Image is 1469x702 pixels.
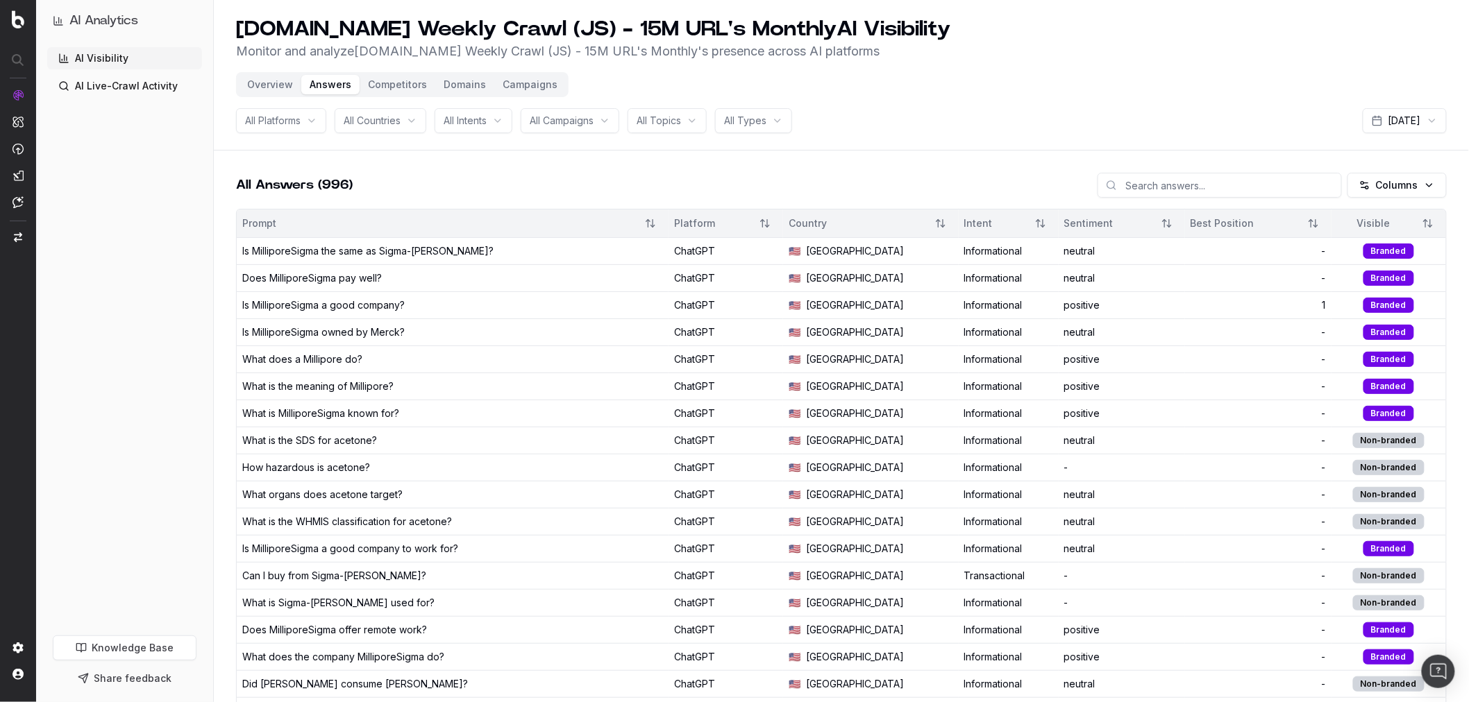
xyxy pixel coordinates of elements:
div: Intent [964,216,1023,230]
div: Informational [964,434,1053,447]
button: Sort [638,211,663,236]
span: [GEOGRAPHIC_DATA] [806,569,904,583]
div: - [1191,461,1326,474]
div: neutral [1064,271,1180,285]
span: [GEOGRAPHIC_DATA] [806,244,904,258]
img: Analytics [12,89,24,101]
div: Informational [964,298,1053,312]
div: Branded [1363,243,1414,259]
div: positive [1064,623,1180,637]
div: ChatGPT [674,569,778,583]
span: 🇺🇸 [789,569,800,583]
span: [GEOGRAPHIC_DATA] [806,271,904,285]
span: [GEOGRAPHIC_DATA] [806,461,904,474]
div: What does the company MilliporeSigma do? [242,650,444,664]
div: - [1191,352,1326,366]
div: Is MilliporeSigma owned by Merck? [242,325,405,339]
div: Non-branded [1353,676,1425,692]
div: Is MilliporeSigma a good company? [242,298,405,312]
div: Can I buy from Sigma-[PERSON_NAME]? [242,569,426,583]
div: positive [1064,379,1180,393]
p: Monitor and analyze [DOMAIN_NAME] Weekly Crawl (JS) - 15M URL's Monthly 's presence across AI pla... [236,42,950,61]
img: Intelligence [12,116,24,128]
div: Informational [964,623,1053,637]
div: ChatGPT [674,434,778,447]
span: All Topics [637,114,681,128]
div: Informational [964,325,1053,339]
button: Sort [928,211,953,236]
div: Informational [964,244,1053,258]
span: 🇺🇸 [789,352,800,366]
button: Overview [239,75,301,94]
div: Does MilliporeSigma pay well? [242,271,382,285]
div: Open Intercom Messenger [1422,655,1455,688]
div: Informational [964,515,1053,529]
span: [GEOGRAPHIC_DATA] [806,406,904,420]
div: positive [1064,406,1180,420]
div: - [1191,325,1326,339]
button: Columns [1348,173,1447,198]
div: neutral [1064,677,1180,691]
div: Non-branded [1353,433,1425,448]
img: Studio [12,170,24,181]
span: [GEOGRAPHIC_DATA] [806,515,904,529]
button: Share feedback [53,666,196,691]
button: AI Analytics [53,11,196,31]
div: Informational [964,677,1053,691]
div: Informational [964,379,1053,393]
span: [GEOGRAPHIC_DATA] [806,352,904,366]
input: Search answers... [1098,173,1342,198]
span: [GEOGRAPHIC_DATA] [806,542,904,556]
button: Sort [1028,211,1053,236]
span: 🇺🇸 [789,271,800,285]
div: Platform [674,216,747,230]
span: 🇺🇸 [789,379,800,393]
span: [GEOGRAPHIC_DATA] [806,596,904,610]
div: Is MilliporeSigma the same as Sigma-[PERSON_NAME]? [242,244,494,258]
div: - [1191,406,1326,420]
div: ChatGPT [674,271,778,285]
div: Is MilliporeSigma a good company to work for? [242,542,458,556]
div: ChatGPT [674,379,778,393]
button: Sort [1301,211,1326,236]
div: - [1191,677,1326,691]
img: My account [12,669,24,680]
span: All Campaigns [530,114,594,128]
div: Informational [964,542,1053,556]
div: positive [1064,352,1180,366]
div: What is the WHMIS classification for acetone? [242,515,452,529]
div: 1 [1191,298,1326,312]
div: Sentiment [1064,216,1149,230]
div: ChatGPT [674,515,778,529]
div: Informational [964,461,1053,474]
span: 🇺🇸 [789,650,800,664]
div: - [1191,650,1326,664]
div: - [1191,244,1326,258]
div: ChatGPT [674,352,778,366]
span: 🇺🇸 [789,677,800,691]
div: How hazardous is acetone? [242,461,370,474]
div: What is the SDS for acetone? [242,434,377,447]
div: neutral [1064,325,1180,339]
img: Botify logo [12,10,24,28]
div: - [1191,569,1326,583]
span: 🇺🇸 [789,406,800,420]
div: Best Position [1191,216,1295,230]
div: ChatGPT [674,298,778,312]
span: [GEOGRAPHIC_DATA] [806,298,904,312]
div: Visible [1337,216,1410,230]
div: - [1191,271,1326,285]
div: - [1191,596,1326,610]
div: Transactional [964,569,1053,583]
div: What is MilliporeSigma known for? [242,406,399,420]
div: Does MilliporeSigma offer remote work? [242,623,427,637]
div: ChatGPT [674,623,778,637]
div: Branded [1363,649,1414,665]
span: [GEOGRAPHIC_DATA] [806,434,904,447]
button: Sort [753,211,778,236]
span: [GEOGRAPHIC_DATA] [806,488,904,502]
h1: AI Analytics [69,11,138,31]
div: - [1064,596,1180,610]
img: Activation [12,143,24,155]
div: Non-branded [1353,595,1425,610]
